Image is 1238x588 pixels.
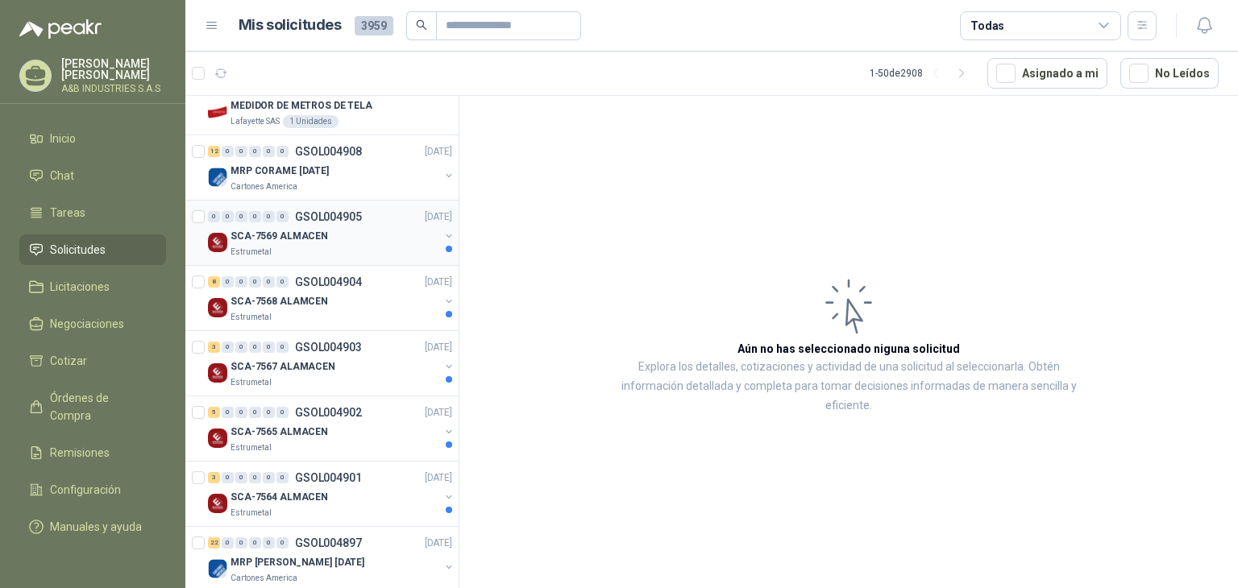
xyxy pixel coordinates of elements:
a: Órdenes de Compra [19,383,166,431]
p: MRP [PERSON_NAME] [DATE] [231,555,364,570]
a: Negociaciones [19,308,166,339]
p: [DATE] [425,470,452,486]
p: MEDIDOR DE METROS DE TELA [231,98,372,114]
div: 0 [276,146,289,157]
div: 0 [263,472,275,483]
div: 0 [249,211,261,222]
div: 0 [235,276,247,288]
div: 0 [235,211,247,222]
div: 0 [263,276,275,288]
a: Cotizar [19,346,166,376]
p: MRP CORAME [DATE] [231,164,329,179]
img: Company Logo [208,233,227,252]
a: Tareas [19,197,166,228]
a: 3 0 0 0 0 0 GSOL004903[DATE] Company LogoSCA-7567 ALAMACENEstrumetal [208,337,455,389]
div: 0 [208,211,220,222]
div: 0 [249,146,261,157]
a: Remisiones [19,437,166,468]
div: 0 [263,146,275,157]
div: 3 [208,342,220,353]
span: Configuración [50,481,121,499]
div: 0 [263,537,275,549]
div: 0 [249,276,261,288]
p: Cartones America [231,180,297,193]
div: 1 Unidades [283,115,339,128]
div: 0 [235,407,247,418]
img: Company Logo [208,363,227,383]
div: 0 [276,276,289,288]
span: 3959 [355,16,393,35]
div: 0 [235,537,247,549]
p: GSOL004903 [295,342,362,353]
div: 0 [276,342,289,353]
p: SCA-7567 ALAMACEN [231,359,335,375]
div: 0 [276,537,289,549]
span: Licitaciones [50,278,110,296]
button: Asignado a mi [987,58,1107,89]
span: search [416,19,427,31]
div: 0 [222,472,234,483]
div: 8 [208,276,220,288]
div: 0 [235,146,247,157]
div: 0 [235,342,247,353]
div: 0 [222,146,234,157]
span: Manuales y ayuda [50,518,142,536]
p: Estrumetal [231,507,272,520]
div: 0 [222,407,234,418]
p: GSOL004901 [295,472,362,483]
div: 0 [276,472,289,483]
div: 0 [235,472,247,483]
p: [PERSON_NAME] [PERSON_NAME] [61,58,166,81]
p: GSOL004905 [295,211,362,222]
p: Estrumetal [231,246,272,259]
p: SCA-7564 ALMACEN [231,490,328,505]
img: Company Logo [208,559,227,578]
div: 0 [249,472,261,483]
span: Chat [50,167,74,184]
div: 0 [222,211,234,222]
p: SCA-7569 ALMACEN [231,229,328,244]
p: SCA-7565 ALMACEN [231,424,328,440]
img: Company Logo [208,102,227,122]
div: 0 [263,211,275,222]
span: Órdenes de Compra [50,389,151,424]
img: Company Logo [208,429,227,448]
a: Configuración [19,474,166,505]
div: 0 [222,342,234,353]
span: Tareas [50,204,85,222]
div: 0 [263,407,275,418]
div: 0 [249,342,261,353]
a: Chat [19,160,166,191]
div: 0 [249,407,261,418]
a: 8 0 0 0 0 0 GSOL004904[DATE] Company LogoSCA-7568 ALAMCENEstrumetal [208,272,455,324]
div: 3 [208,472,220,483]
a: Licitaciones [19,271,166,302]
a: 0 0 0 0 0 0 GSOL004905[DATE] Company LogoSCA-7569 ALMACENEstrumetal [208,207,455,259]
p: Explora los detalles, cotizaciones y actividad de una solicitud al seleccionarla. Obtén informaci... [621,358,1077,416]
div: 0 [222,276,234,288]
div: Todas [970,17,1004,35]
p: SCA-7568 ALAMCEN [231,294,328,309]
p: [DATE] [425,405,452,420]
span: Solicitudes [50,241,106,259]
div: 12 [208,146,220,157]
p: Estrumetal [231,311,272,324]
img: Company Logo [208,298,227,317]
span: Inicio [50,130,76,147]
p: [DATE] [425,340,452,355]
button: No Leídos [1120,58,1219,89]
span: Remisiones [50,444,110,462]
a: Inicio [19,123,166,154]
p: Lafayette SAS [231,115,280,128]
p: A&B INDUSTRIES S.A.S [61,84,166,93]
div: 0 [263,342,275,353]
p: GSOL004908 [295,146,362,157]
div: 0 [249,537,261,549]
a: Solicitudes [19,234,166,265]
span: Negociaciones [50,315,124,333]
span: Cotizar [50,352,87,370]
h3: Aún no has seleccionado niguna solicitud [737,340,960,358]
div: 0 [276,407,289,418]
a: 22 0 0 0 0 0 GSOL004897[DATE] Company LogoMRP [PERSON_NAME] [DATE]Cartones America [208,533,455,585]
p: Cartones America [231,572,297,585]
